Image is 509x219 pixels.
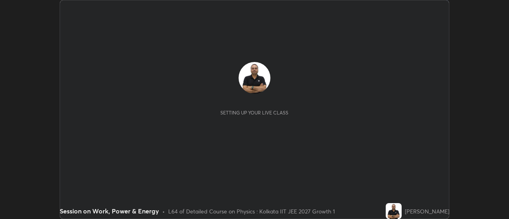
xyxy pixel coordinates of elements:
[162,207,165,215] div: •
[405,207,449,215] div: [PERSON_NAME]
[220,110,288,116] div: Setting up your live class
[60,206,159,216] div: Session on Work, Power & Energy
[386,203,402,219] img: c64a45410bbe405998bfe880a3b0076b.jpg
[239,62,270,94] img: c64a45410bbe405998bfe880a3b0076b.jpg
[168,207,335,215] div: L64 of Detailed Course on Physics : Kolkata IIT JEE 2027 Growth 1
